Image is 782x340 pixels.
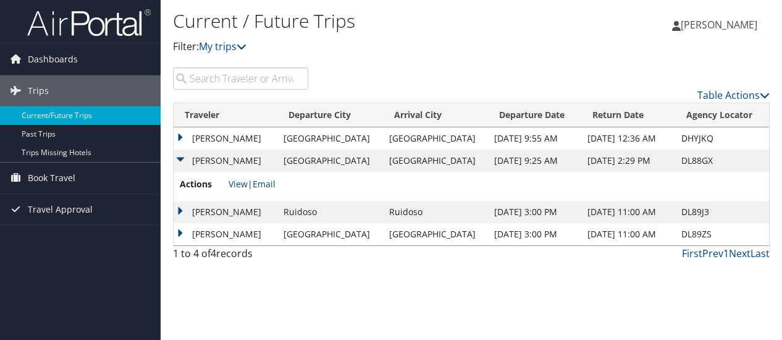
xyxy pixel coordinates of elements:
span: [PERSON_NAME] [681,18,757,32]
td: [DATE] 12:36 AM [581,127,675,150]
td: [DATE] 11:00 AM [581,223,675,245]
td: [DATE] 9:25 AM [488,150,581,172]
a: Next [729,247,750,260]
p: Filter: [173,39,571,55]
a: Table Actions [697,88,770,102]
td: [PERSON_NAME] [174,223,277,245]
td: [GEOGRAPHIC_DATA] [383,127,488,150]
td: [PERSON_NAME] [174,127,277,150]
span: Trips [28,75,49,106]
input: Search Traveler or Arrival City [173,67,308,90]
td: [GEOGRAPHIC_DATA] [277,150,382,172]
td: Ruidoso [277,201,382,223]
td: [GEOGRAPHIC_DATA] [277,127,382,150]
td: [DATE] 2:29 PM [581,150,675,172]
img: airportal-logo.png [27,8,151,37]
a: My trips [199,40,246,53]
td: Ruidoso [383,201,488,223]
th: Return Date: activate to sort column ascending [581,103,675,127]
td: [DATE] 3:00 PM [488,201,581,223]
td: [DATE] 3:00 PM [488,223,581,245]
span: | [229,178,275,190]
a: View [229,178,248,190]
td: DL89ZS [675,223,769,245]
td: [PERSON_NAME] [174,150,277,172]
span: Actions [180,177,226,191]
span: Travel Approval [28,194,93,225]
span: Dashboards [28,44,78,75]
a: [PERSON_NAME] [672,6,770,43]
a: 1 [723,247,729,260]
th: Departure Date: activate to sort column descending [488,103,581,127]
span: 4 [211,247,216,260]
td: [DATE] 11:00 AM [581,201,675,223]
th: Traveler: activate to sort column ascending [174,103,277,127]
td: DL89J3 [675,201,769,223]
td: [PERSON_NAME] [174,201,277,223]
td: [GEOGRAPHIC_DATA] [383,150,488,172]
th: Departure City: activate to sort column ascending [277,103,382,127]
th: Agency Locator: activate to sort column ascending [675,103,769,127]
a: First [682,247,702,260]
td: DHYJKQ [675,127,769,150]
td: [GEOGRAPHIC_DATA] [277,223,382,245]
td: [DATE] 9:55 AM [488,127,581,150]
span: Book Travel [28,163,75,193]
td: [GEOGRAPHIC_DATA] [383,223,488,245]
a: Prev [702,247,723,260]
th: Arrival City: activate to sort column ascending [383,103,488,127]
a: Last [750,247,770,260]
a: Email [253,178,275,190]
td: DL88GX [675,150,769,172]
h1: Current / Future Trips [173,8,571,34]
div: 1 to 4 of records [173,246,308,267]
